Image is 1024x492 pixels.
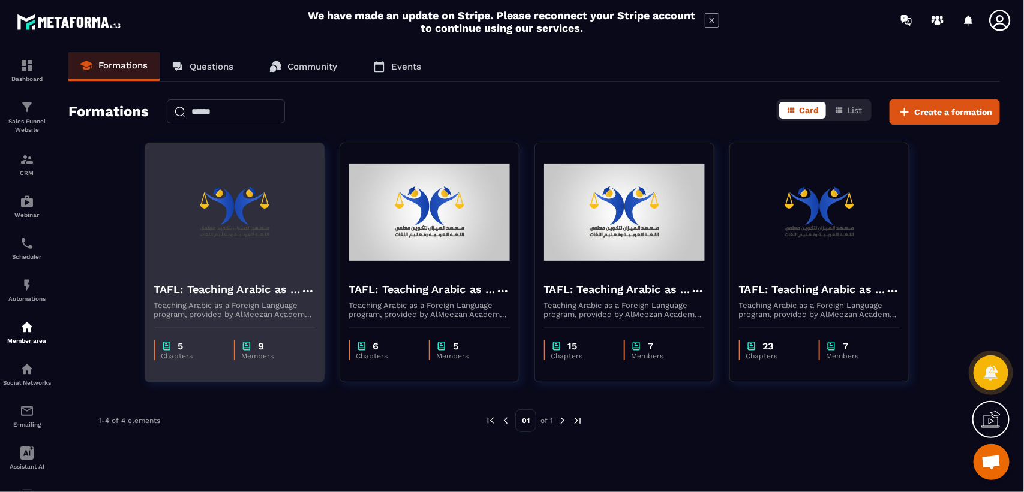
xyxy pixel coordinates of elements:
[746,340,757,352] img: chapter
[746,352,807,360] p: Chapters
[914,106,992,118] span: Create a formation
[544,281,690,298] h4: TAFL: Teaching Arabic as a Foreign Language program - June
[178,340,184,352] p: 5
[154,301,315,319] p: Teaching Arabic as a Foreign Language program, provided by AlMeezan Academy in the [GEOGRAPHIC_DATA]
[739,301,900,319] p: Teaching Arabic as a Foreign Language program, provided by AlMeezan Academy in the [GEOGRAPHIC_DATA]
[3,49,51,91] a: formationformationDashboard
[20,152,34,167] img: formation
[779,102,826,119] button: Card
[349,281,496,298] h4: TAFL: Teaching Arabic as a Foreign Language program - july
[3,269,51,311] a: automationsautomationsAutomations
[974,444,1010,480] div: Ouvrir le chat
[356,352,418,360] p: Chapters
[356,340,367,352] img: chapter
[3,337,51,344] p: Member area
[3,421,51,428] p: E-mailing
[568,340,578,352] p: 15
[3,311,51,353] a: automationsautomationsMember area
[826,352,888,360] p: Members
[763,340,774,352] p: 23
[729,143,924,397] a: formation-backgroundTAFL: Teaching Arabic as a Foreign Language programTeaching Arabic as a Forei...
[3,76,51,82] p: Dashboard
[373,340,379,352] p: 6
[161,340,172,352] img: chapter
[515,409,536,432] p: 01
[631,352,693,360] p: Members
[3,379,51,386] p: Social Networks
[436,340,447,352] img: chapter
[190,61,233,72] p: Questions
[241,352,303,360] p: Members
[287,61,337,72] p: Community
[161,352,223,360] p: Chapters
[145,143,340,397] a: formation-backgroundTAFL: Teaching Arabic as a Foreign Language program - augustTeaching Arabic a...
[739,281,885,298] h4: TAFL: Teaching Arabic as a Foreign Language program
[361,52,433,81] a: Events
[890,99,1000,125] button: Create a formation
[847,105,862,115] span: List
[20,58,34,73] img: formation
[3,143,51,185] a: formationformationCRM
[160,52,245,81] a: Questions
[500,415,511,426] img: prev
[739,152,900,272] img: formation-background
[827,102,869,119] button: List
[551,352,612,360] p: Chapters
[20,194,34,209] img: automations
[485,415,496,426] img: prev
[68,52,160,81] a: Formations
[17,11,125,33] img: logo
[3,212,51,218] p: Webinar
[648,340,653,352] p: 7
[3,463,51,470] p: Assistant AI
[3,253,51,260] p: Scheduler
[257,52,349,81] a: Community
[557,415,568,426] img: next
[436,352,498,360] p: Members
[3,353,51,395] a: social-networksocial-networkSocial Networks
[544,301,705,319] p: Teaching Arabic as a Foreign Language program, provided by AlMeezan Academy in the [GEOGRAPHIC_DATA]
[154,281,301,298] h4: TAFL: Teaching Arabic as a Foreign Language program - august
[540,416,553,425] p: of 1
[20,320,34,334] img: automations
[3,185,51,227] a: automationsautomationsWebinar
[349,152,510,272] img: formation-background
[3,437,51,479] a: Assistant AI
[3,395,51,437] a: emailemailE-mailing
[98,60,148,71] p: Formations
[20,236,34,250] img: scheduler
[572,415,583,426] img: next
[826,340,837,352] img: chapter
[154,152,315,272] img: formation-background
[258,340,264,352] p: 9
[843,340,848,352] p: 7
[340,143,534,397] a: formation-backgroundTAFL: Teaching Arabic as a Foreign Language program - julyTeaching Arabic as ...
[799,105,819,115] span: Card
[20,100,34,114] img: formation
[98,416,160,425] p: 1-4 of 4 elements
[631,340,642,352] img: chapter
[3,91,51,143] a: formationformationSales Funnel Website
[3,227,51,269] a: schedulerschedulerScheduler
[241,340,252,352] img: chapter
[544,152,705,272] img: formation-background
[3,295,51,302] p: Automations
[453,340,458,352] p: 5
[534,143,729,397] a: formation-backgroundTAFL: Teaching Arabic as a Foreign Language program - JuneTeaching Arabic as ...
[551,340,562,352] img: chapter
[20,362,34,376] img: social-network
[20,404,34,418] img: email
[349,301,510,319] p: Teaching Arabic as a Foreign Language program, provided by AlMeezan Academy in the [GEOGRAPHIC_DATA]
[3,170,51,176] p: CRM
[68,99,149,125] h2: Formations
[391,61,421,72] p: Events
[3,117,51,134] p: Sales Funnel Website
[20,278,34,292] img: automations
[305,9,699,34] h2: We have made an update on Stripe. Please reconnect your Stripe account to continue using our serv...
